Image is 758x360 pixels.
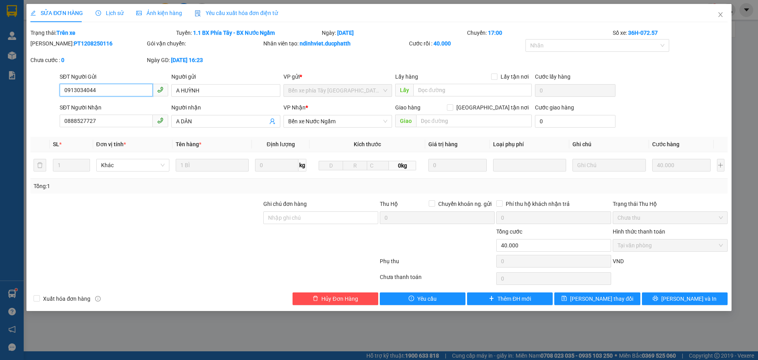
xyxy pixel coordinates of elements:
[490,137,569,152] th: Loại phụ phí
[497,294,531,303] span: Thêm ĐH mới
[171,103,280,112] div: Người nhận
[613,228,665,235] label: Hình thức thanh toán
[428,141,458,147] span: Giá trị hàng
[570,294,633,303] span: [PERSON_NAME] thay đổi
[195,10,278,16] span: Yêu cầu xuất hóa đơn điện tử
[95,296,101,302] span: info-circle
[354,141,381,147] span: Kích thước
[628,30,658,36] b: 36H-072.57
[389,161,416,170] span: 0kg
[380,292,465,305] button: exclamation-circleYêu cầu
[30,39,145,48] div: [PERSON_NAME]:
[433,40,451,47] b: 40.000
[535,74,570,80] label: Cước lấy hàng
[428,159,487,172] input: 0
[613,200,728,208] div: Trạng thái Thu Hộ
[717,159,724,172] button: plus
[283,104,306,111] span: VP Nhận
[74,40,113,47] b: PT1208250116
[298,159,306,172] span: kg
[535,104,574,111] label: Cước giao hàng
[367,161,389,170] input: C
[554,292,640,305] button: save[PERSON_NAME] thay đổi
[34,182,293,190] div: Tổng: 1
[157,87,163,93] span: phone
[171,72,280,81] div: Người gửi
[269,118,276,124] span: user-add
[96,10,124,16] span: Lịch sử
[488,30,502,36] b: 17:00
[147,56,262,64] div: Ngày GD:
[561,296,567,302] span: save
[380,201,398,207] span: Thu Hộ
[453,103,532,112] span: [GEOGRAPHIC_DATA] tận nơi
[717,11,724,18] span: close
[53,141,59,147] span: SL
[467,292,553,305] button: plusThêm ĐH mới
[617,212,723,224] span: Chưa thu
[343,161,367,170] input: R
[175,28,321,37] div: Tuyến:
[409,296,414,302] span: exclamation-circle
[101,159,165,171] span: Khác
[535,115,615,128] input: Cước giao hàng
[313,296,318,302] span: delete
[395,74,418,80] span: Lấy hàng
[60,103,168,112] div: SĐT Người Nhận
[136,10,142,16] span: picture
[617,239,723,251] span: Tại văn phòng
[195,10,201,17] img: icon
[379,273,495,286] div: Chưa thanh toán
[489,296,494,302] span: plus
[321,28,467,37] div: Ngày:
[263,201,307,207] label: Ghi chú đơn hàng
[661,294,717,303] span: [PERSON_NAME] và In
[34,159,46,172] button: delete
[496,228,522,235] span: Tổng cước
[319,161,343,170] input: D
[416,115,532,127] input: Dọc đường
[263,39,407,48] div: Nhân viên tạo:
[569,137,649,152] th: Ghi chú
[193,30,275,36] b: 1.1 BX Phía Tây - BX Nước Ngầm
[379,257,495,271] div: Phụ thu
[612,28,728,37] div: Số xe:
[503,200,573,208] span: Phí thu hộ khách nhận trả
[709,4,732,26] button: Close
[61,57,64,63] b: 0
[283,72,392,81] div: VP gửi
[30,28,175,37] div: Trạng thái:
[321,294,358,303] span: Hủy Đơn Hàng
[652,159,711,172] input: 0
[572,159,645,172] input: Ghi Chú
[395,104,420,111] span: Giao hàng
[395,84,413,96] span: Lấy
[176,141,201,147] span: Tên hàng
[652,141,679,147] span: Cước hàng
[136,10,182,16] span: Ảnh kiện hàng
[176,159,249,172] input: VD: Bàn, Ghế
[497,72,532,81] span: Lấy tận nơi
[40,294,94,303] span: Xuất hóa đơn hàng
[147,39,262,48] div: Gói vận chuyển:
[96,10,101,16] span: clock-circle
[30,10,36,16] span: edit
[171,57,203,63] b: [DATE] 16:23
[613,258,624,264] span: VND
[30,56,145,64] div: Chưa cước :
[293,292,378,305] button: deleteHủy Đơn Hàng
[435,200,495,208] span: Chuyển khoản ng. gửi
[288,85,387,96] span: Bến xe phía Tây Thanh Hóa
[413,84,532,96] input: Dọc đường
[266,141,295,147] span: Định lượng
[96,141,126,147] span: Đơn vị tính
[535,84,615,97] input: Cước lấy hàng
[653,296,658,302] span: printer
[288,115,387,127] span: Bến xe Nước Ngầm
[56,30,75,36] b: Trên xe
[642,292,728,305] button: printer[PERSON_NAME] và In
[417,294,437,303] span: Yêu cầu
[263,211,378,224] input: Ghi chú đơn hàng
[157,117,163,124] span: phone
[30,10,83,16] span: SỬA ĐƠN HÀNG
